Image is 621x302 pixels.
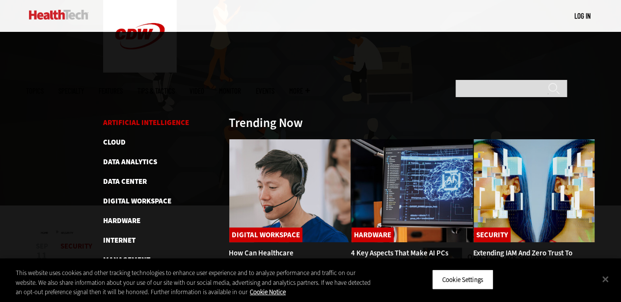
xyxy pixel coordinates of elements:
[574,11,591,21] div: User menu
[229,248,327,278] a: How Can Healthcare Organizations Reimagine Their Contact Centers?
[594,268,616,290] button: Close
[473,139,595,243] img: abstract image of woman with pixelated face
[103,137,126,147] a: Cloud
[250,288,286,296] a: More information about your privacy
[29,10,88,20] img: Home
[351,139,473,243] img: Desktop monitor with brain AI concept
[103,255,150,265] a: Management
[103,157,157,167] a: Data Analytics
[351,248,448,278] a: 4 Key Aspects That Make AI PCs Attractive to Healthcare Workers
[103,216,140,226] a: Hardware
[574,11,591,20] a: Log in
[229,227,302,242] a: Digital Workspace
[103,176,147,186] a: Data Center
[351,227,394,242] a: Hardware
[432,269,493,290] button: Cookie Settings
[103,235,135,245] a: Internet
[473,248,572,268] a: Extending IAM and Zero Trust to All Administrative Accounts
[474,227,511,242] a: Security
[103,196,171,206] a: Digital Workspace
[103,118,189,127] a: Artificial Intelligence
[16,268,373,297] div: This website uses cookies and other tracking technologies to enhance user experience and to analy...
[229,117,303,129] h3: Trending Now
[229,139,351,243] img: Healthcare contact center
